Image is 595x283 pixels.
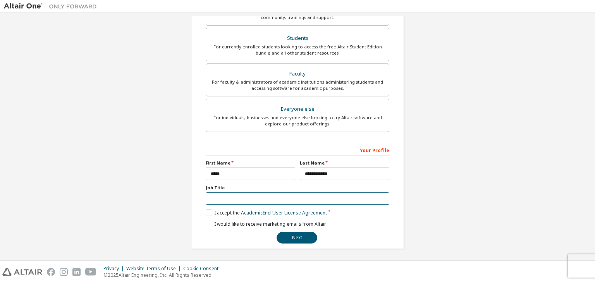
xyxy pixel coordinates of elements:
div: Your Profile [206,144,389,156]
label: First Name [206,160,295,166]
img: linkedin.svg [72,268,81,276]
div: For currently enrolled students looking to access the free Altair Student Edition bundle and all ... [211,44,384,56]
div: For individuals, businesses and everyone else looking to try Altair software and explore our prod... [211,115,384,127]
label: Job Title [206,185,389,191]
button: Next [277,232,317,244]
a: Academic End-User License Agreement [241,209,327,216]
img: facebook.svg [47,268,55,276]
img: altair_logo.svg [2,268,42,276]
div: Website Terms of Use [126,266,183,272]
div: For faculty & administrators of academic institutions administering students and accessing softwa... [211,79,384,91]
label: I accept the [206,209,327,216]
div: Faculty [211,69,384,79]
img: youtube.svg [85,268,96,276]
div: Students [211,33,384,44]
div: Everyone else [211,104,384,115]
p: © 2025 Altair Engineering, Inc. All Rights Reserved. [103,272,223,278]
label: Last Name [300,160,389,166]
div: Privacy [103,266,126,272]
label: I would like to receive marketing emails from Altair [206,221,326,227]
img: Altair One [4,2,101,10]
img: instagram.svg [60,268,68,276]
div: Cookie Consent [183,266,223,272]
